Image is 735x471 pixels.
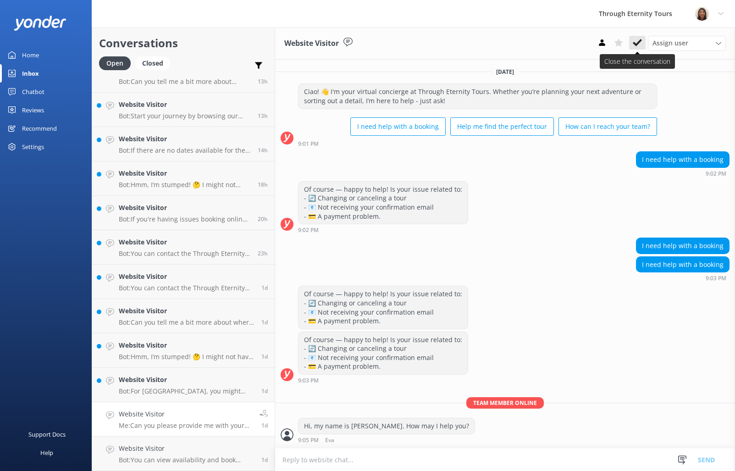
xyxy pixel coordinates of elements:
[298,437,475,443] div: Sep 05 2025 09:05pm (UTC +02:00) Europe/Amsterdam
[119,375,254,385] h4: Website Visitor
[119,340,254,350] h4: Website Visitor
[261,284,268,292] span: Sep 06 2025 06:32pm (UTC +02:00) Europe/Amsterdam
[28,425,66,443] div: Support Docs
[558,117,657,136] button: How can I reach your team?
[261,387,268,395] span: Sep 05 2025 09:38pm (UTC +02:00) Europe/Amsterdam
[695,7,709,21] img: 725-1755267273.png
[92,127,275,161] a: Website VisitorBot:If there are no dates available for the Saint Mark’s Basilica Night Tour, it m...
[636,152,729,167] div: I need help with a booking
[258,146,268,154] span: Sep 07 2025 04:37am (UTC +02:00) Europe/Amsterdam
[636,170,729,177] div: Sep 05 2025 09:02pm (UTC +02:00) Europe/Amsterdam
[119,409,253,419] h4: Website Visitor
[40,443,53,462] div: Help
[22,101,44,119] div: Reviews
[119,284,254,292] p: Bot: You can contact the Through Eternity Tours team at [PHONE_NUMBER] or [PHONE_NUMBER]. You can...
[99,58,135,68] a: Open
[119,203,251,213] h4: Website Visitor
[261,421,268,429] span: Sep 05 2025 09:06pm (UTC +02:00) Europe/Amsterdam
[325,438,334,443] span: Eva
[648,36,726,50] div: Assign User
[636,238,729,254] div: I need help with a booking
[350,117,446,136] button: I need help with a booking
[119,100,251,110] h4: Website Visitor
[119,237,251,247] h4: Website Visitor
[92,230,275,265] a: Website VisitorBot:You can contact the Through Eternity Tours team at [PHONE_NUMBER] or [PHONE_NU...
[99,56,131,70] div: Open
[652,38,688,48] span: Assign user
[284,38,339,50] h3: Website Visitor
[258,215,268,223] span: Sep 06 2025 10:16pm (UTC +02:00) Europe/Amsterdam
[119,306,254,316] h4: Website Visitor
[258,112,268,120] span: Sep 07 2025 05:00am (UTC +02:00) Europe/Amsterdam
[119,215,251,223] p: Bot: If you're having issues booking online, you can contact the Through Eternity Tours team at [...
[92,196,275,230] a: Website VisitorBot:If you're having issues booking online, you can contact the Through Eternity T...
[119,249,251,258] p: Bot: You can contact the Through Eternity Tours team at [PHONE_NUMBER] or [PHONE_NUMBER]. You can...
[636,275,729,281] div: Sep 05 2025 09:03pm (UTC +02:00) Europe/Amsterdam
[92,299,275,333] a: Website VisitorBot:Can you tell me a bit more about where you are going? We have an amazing array...
[92,265,275,299] a: Website VisitorBot:You can contact the Through Eternity Tours team at [PHONE_NUMBER] or [PHONE_NU...
[298,140,657,147] div: Sep 05 2025 09:01pm (UTC +02:00) Europe/Amsterdam
[258,249,268,257] span: Sep 06 2025 07:13pm (UTC +02:00) Europe/Amsterdam
[22,138,44,156] div: Settings
[92,161,275,196] a: Website VisitorBot:Hmm, I’m stumped! 🤔 I might not have the answer to that one, but our amazing t...
[99,34,268,52] h2: Conversations
[636,257,729,272] div: I need help with a booking
[491,68,519,76] span: [DATE]
[119,181,251,189] p: Bot: Hmm, I’m stumped! 🤔 I might not have the answer to that one, but our amazing team definitely...
[92,402,275,437] a: Website VisitorMe:Can you please provide me with your reference number or name and last name for ...
[135,58,175,68] a: Closed
[119,456,254,464] p: Bot: You can view availability and book private tours directly online for your preferred dates. I...
[92,58,275,93] a: Website VisitorBot:Can you tell me a bit more about where you are going? We have an amazing array...
[119,168,251,178] h4: Website Visitor
[298,84,657,108] div: Ciao! 👋 I'm your virtual concierge at Through Eternity Tours. Whether you’re planning your next a...
[261,318,268,326] span: Sep 06 2025 01:48am (UTC +02:00) Europe/Amsterdam
[298,141,319,147] strong: 9:01 PM
[119,112,251,120] p: Bot: Start your journey by browsing our tours in [GEOGRAPHIC_DATA], the [GEOGRAPHIC_DATA], [GEOGR...
[119,443,254,454] h4: Website Visitor
[119,421,253,430] p: Me: Can you please provide me with your reference number or name and last name for the reservation?
[298,438,319,443] strong: 9:05 PM
[22,64,39,83] div: Inbox
[119,353,254,361] p: Bot: Hmm, I’m stumped! 🤔 I might not have the answer to that one, but our amazing team definitely...
[298,286,468,328] div: Of course — happy to help! Is your issue related to: - 🔄 Changing or canceling a tour - 📧 Not rec...
[298,182,468,224] div: Of course — happy to help! Is your issue related to: - 🔄 Changing or canceling a tour - 📧 Not rec...
[258,78,268,85] span: Sep 07 2025 05:49am (UTC +02:00) Europe/Amsterdam
[22,119,57,138] div: Recommend
[298,332,468,374] div: Of course — happy to help! Is your issue related to: - 🔄 Changing or canceling a tour - 📧 Not rec...
[298,227,319,233] strong: 9:02 PM
[119,272,254,282] h4: Website Visitor
[135,56,170,70] div: Closed
[92,437,275,471] a: Website VisitorBot:You can view availability and book private tours directly online for your pref...
[119,78,251,86] p: Bot: Can you tell me a bit more about where you are going? We have an amazing array of group and ...
[450,117,554,136] button: Help me find the perfect tour
[298,377,468,383] div: Sep 05 2025 09:03pm (UTC +02:00) Europe/Amsterdam
[466,397,544,409] span: Team member online
[119,134,251,144] h4: Website Visitor
[298,418,475,434] div: Hi, my name is [PERSON_NAME]. How may I help you?
[298,378,319,383] strong: 9:03 PM
[92,333,275,368] a: Website VisitorBot:Hmm, I’m stumped! 🤔 I might not have the answer to that one, but our amazing t...
[92,368,275,402] a: Website VisitorBot:For [GEOGRAPHIC_DATA], you might consider the "Rome [DATE] Tour: VIP Immersive...
[706,276,726,281] strong: 9:03 PM
[22,83,44,101] div: Chatbot
[14,16,66,31] img: yonder-white-logo.png
[119,318,254,327] p: Bot: Can you tell me a bit more about where you are going? We have an amazing array of group and ...
[119,387,254,395] p: Bot: For [GEOGRAPHIC_DATA], you might consider the "Rome [DATE] Tour: VIP Immersive Experience," ...
[258,181,268,188] span: Sep 07 2025 12:02am (UTC +02:00) Europe/Amsterdam
[298,227,468,233] div: Sep 05 2025 09:02pm (UTC +02:00) Europe/Amsterdam
[261,456,268,464] span: Sep 05 2025 08:56pm (UTC +02:00) Europe/Amsterdam
[261,353,268,360] span: Sep 05 2025 09:46pm (UTC +02:00) Europe/Amsterdam
[119,146,251,155] p: Bot: If there are no dates available for the Saint Mark’s Basilica Night Tour, it might be due to...
[706,171,726,177] strong: 9:02 PM
[92,93,275,127] a: Website VisitorBot:Start your journey by browsing our tours in [GEOGRAPHIC_DATA], the [GEOGRAPHIC...
[22,46,39,64] div: Home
